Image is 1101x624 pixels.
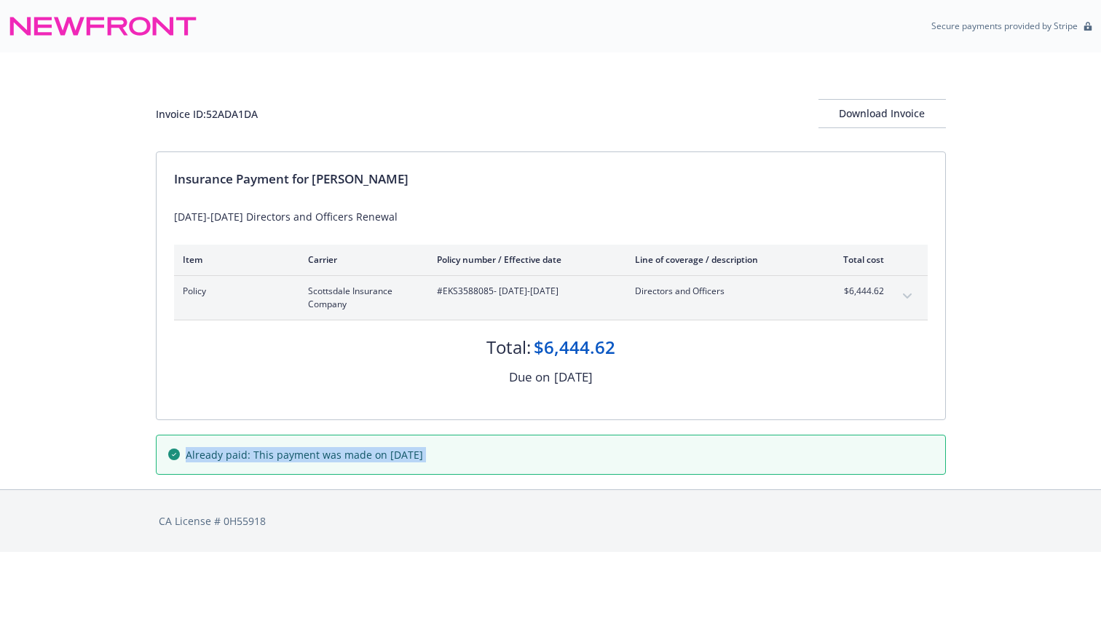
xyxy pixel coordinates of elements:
button: Download Invoice [818,99,946,128]
button: expand content [896,285,919,308]
p: Secure payments provided by Stripe [931,20,1078,32]
div: Download Invoice [818,100,946,127]
div: Line of coverage / description [635,253,806,266]
span: Scottsdale Insurance Company [308,285,414,311]
span: Directors and Officers [635,285,806,298]
div: Carrier [308,253,414,266]
div: Total cost [829,253,884,266]
div: Due on [509,368,550,387]
div: Policy number / Effective date [437,253,612,266]
div: [DATE]-[DATE] Directors and Officers Renewal [174,209,928,224]
div: CA License # 0H55918 [159,513,943,529]
div: Item [183,253,285,266]
div: Insurance Payment for [PERSON_NAME] [174,170,928,189]
span: Policy [183,285,285,298]
div: Invoice ID: 52ADA1DA [156,106,258,122]
div: Total: [486,335,531,360]
span: $6,444.62 [829,285,884,298]
span: Already paid: This payment was made on [DATE] [186,447,423,462]
div: PolicyScottsdale Insurance Company#EKS3588085- [DATE]-[DATE]Directors and Officers$6,444.62expand... [174,276,928,320]
div: $6,444.62 [534,335,615,360]
span: #EKS3588085 - [DATE]-[DATE] [437,285,612,298]
div: [DATE] [554,368,593,387]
